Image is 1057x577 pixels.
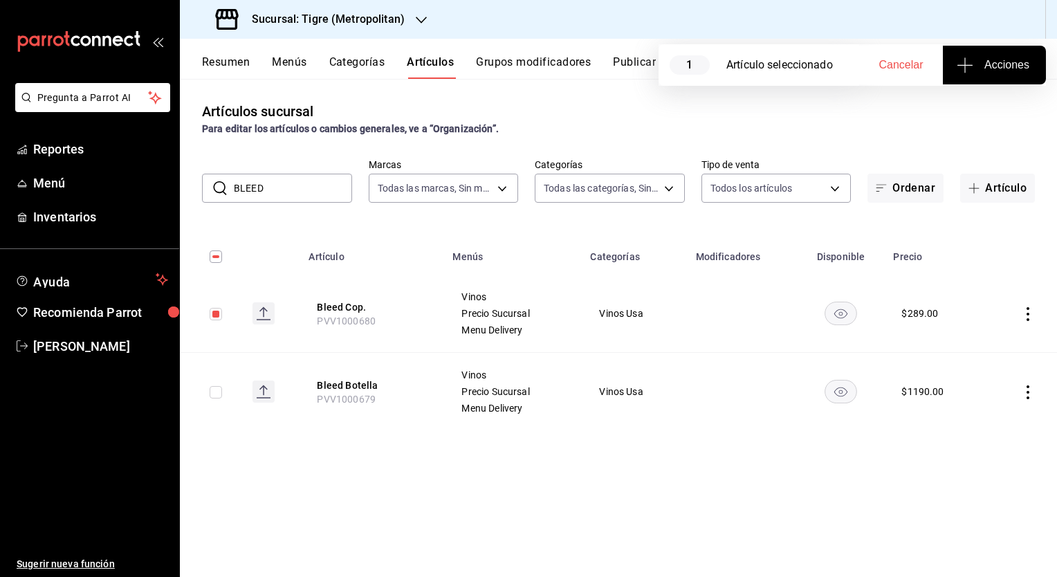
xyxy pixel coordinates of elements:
[317,300,428,314] button: edit-product-location
[369,160,519,170] label: Marcas
[17,557,168,571] span: Sugerir nueva función
[825,302,857,325] button: availability-product
[461,370,564,380] span: Vinos
[444,230,582,275] th: Menús
[901,306,938,320] div: $ 289.00
[943,46,1046,84] button: Acciones
[885,230,986,275] th: Precio
[582,230,687,275] th: Categorías
[461,309,564,318] span: Precio Sucursal
[202,55,250,79] button: Resumen
[33,303,168,322] span: Recomienda Parrot
[879,59,923,71] span: Cancelar
[1021,307,1035,321] button: actions
[378,181,493,195] span: Todas las marcas, Sin marca
[670,55,710,75] span: 1
[33,140,168,158] span: Reportes
[599,387,670,396] span: Vinos Usa
[202,55,1057,79] div: navigation tabs
[535,160,685,170] label: Categorías
[202,123,499,134] strong: Para editar los artículos o cambios generales, ve a “Organización”.
[241,11,405,28] h3: Sucursal: Tigre (Metropolitan)
[234,174,352,202] input: Buscar artículo
[329,55,385,79] button: Categorías
[152,36,163,47] button: open_drawer_menu
[960,174,1035,203] button: Artículo
[797,230,885,275] th: Disponible
[476,55,591,79] button: Grupos modificadores
[15,83,170,112] button: Pregunta a Parrot AI
[461,292,564,302] span: Vinos
[825,380,857,403] button: availability-product
[202,101,313,122] div: Artículos sucursal
[461,387,564,396] span: Precio Sucursal
[33,337,168,356] span: [PERSON_NAME]
[317,315,376,327] span: PVV1000680
[37,91,149,105] span: Pregunta a Parrot AI
[461,325,564,335] span: Menu Delivery
[33,208,168,226] span: Inventarios
[317,394,376,405] span: PVV1000679
[599,309,670,318] span: Vinos Usa
[33,174,168,192] span: Menú
[10,100,170,115] a: Pregunta a Parrot AI
[407,55,454,79] button: Artículos
[726,57,859,73] div: Artículo seleccionado
[544,181,659,195] span: Todas las categorías, Sin categoría
[688,230,797,275] th: Modificadores
[33,271,150,288] span: Ayuda
[710,181,793,195] span: Todos los artículos
[300,230,444,275] th: Artículo
[701,160,852,170] label: Tipo de venta
[272,55,306,79] button: Menús
[461,403,564,413] span: Menu Delivery
[317,378,428,392] button: edit-product-location
[613,55,656,79] button: Publicar
[867,174,944,203] button: Ordenar
[901,385,944,399] div: $ 1190.00
[859,46,943,84] button: Cancelar
[959,57,1029,73] span: Acciones
[1021,385,1035,399] button: actions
